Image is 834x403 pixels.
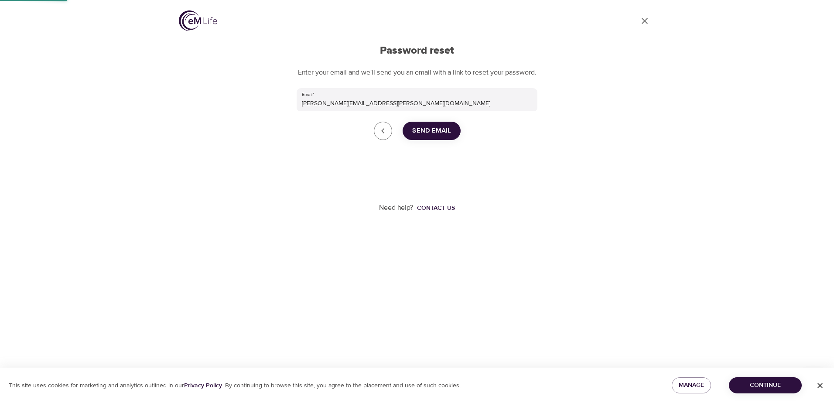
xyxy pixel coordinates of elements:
[729,377,802,393] button: Continue
[634,10,655,31] a: close
[179,10,217,31] img: logo
[672,377,711,393] button: Manage
[736,380,795,391] span: Continue
[374,122,392,140] a: close
[184,382,222,389] a: Privacy Policy
[297,44,537,57] h2: Password reset
[417,204,455,212] div: Contact us
[679,380,704,391] span: Manage
[379,203,414,213] p: Need help?
[297,68,537,78] p: Enter your email and we'll send you an email with a link to reset your password.
[414,204,455,212] a: Contact us
[412,125,451,137] span: Send Email
[403,122,461,140] button: Send Email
